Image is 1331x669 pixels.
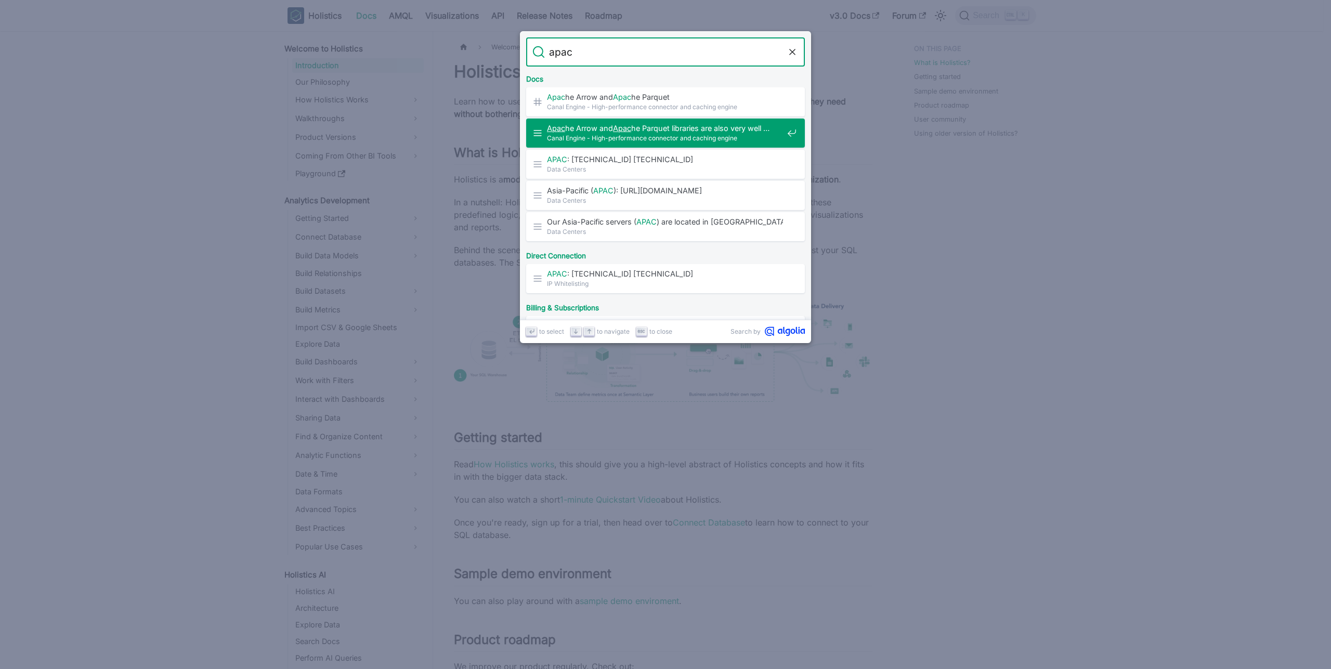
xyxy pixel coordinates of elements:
button: Clear the query [786,46,799,58]
mark: APAC [547,269,567,278]
span: IP Whitelisting [547,279,783,288]
span: Canal Engine - High-performance connector and caching engine [547,102,783,112]
a: Apache Arrow andApache Parquet​Canal Engine - High-performance connector and caching engine [526,87,805,116]
span: : [TECHNICAL_ID] [TECHNICAL_ID] [547,154,783,164]
span: Data Centers [547,195,783,205]
a: APAC: [TECHNICAL_ID] [TECHNICAL_ID]IP Whitelisting [526,264,805,293]
mark: Apac [547,124,565,133]
span: Search by [730,326,761,336]
span: to select [539,326,564,336]
mark: Apac [613,124,631,133]
span: Data Centers [547,227,783,237]
svg: Escape key [637,327,645,335]
a: Asia-Pacific (APAC): [URL][DOMAIN_NAME]Data Centers [526,181,805,210]
a: Search byAlgolia [730,326,805,336]
svg: Arrow up [585,327,593,335]
input: Search docs [545,37,786,67]
a: APAC: [TECHNICAL_ID] [TECHNICAL_ID]Data Centers [526,150,805,179]
span: Asia-Pacific ( ): [URL][DOMAIN_NAME] [547,186,783,195]
span: to close [649,326,672,336]
span: to navigate [597,326,630,336]
mark: APAC [547,155,567,164]
mark: Apac [547,93,565,101]
span: Our Asia-Pacific servers ( ) are located in [GEOGRAPHIC_DATA] [547,217,783,227]
mark: APAC [636,217,657,226]
div: Billing & Subscriptions [524,295,807,316]
div: Docs [524,67,807,87]
span: Canal Engine - High-performance connector and caching engine [547,133,783,143]
span: he Arrow and he Parquet​ [547,92,783,102]
div: Direct Connection [524,243,807,264]
span: : [TECHNICAL_ID] [TECHNICAL_ID] [547,269,783,279]
a: APAC- SGD (S$)Subscribe to a paid plan [526,316,805,345]
svg: Enter key [528,327,536,335]
span: Data Centers [547,164,783,174]
svg: Algolia [765,326,805,336]
a: Our Asia-Pacific servers (APAC) are located in [GEOGRAPHIC_DATA]Data Centers [526,212,805,241]
a: Apache Arrow andApache Parquet libraries are also very well …Canal Engine - High-performance conn... [526,119,805,148]
mark: APAC [593,186,614,195]
mark: Apac [613,93,631,101]
svg: Arrow down [572,327,580,335]
span: he Arrow and he Parquet libraries are also very well … [547,123,783,133]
